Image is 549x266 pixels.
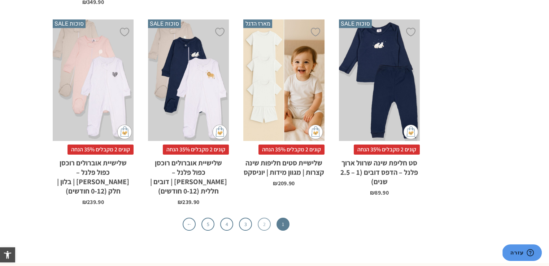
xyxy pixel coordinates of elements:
a: סוכות SALE שלישיית אוברולים רוכסן כפול פלנל - לב | בלון | חלק (0-12 חודשים) קונים 2 מקבלים 35% הנ... [53,19,134,205]
img: cat-mini-atc.png [308,125,323,139]
bdi: 89.90 [370,189,389,196]
h2: סט חליפת שינה שרוול ארוך פלנל – הדפס דובים (1 – 2.5 שנים) [339,155,420,186]
h2: שלישיית סטים חליפות שינה קצרות | מגוון מידות | יוניסקס [243,155,324,177]
iframe: פותח יישומון שאפשר לשוחח בו בצ'אט עם אחד הנציגים שלנו [502,244,542,262]
img: cat-mini-atc.png [404,125,418,139]
img: cat-mini-atc.png [117,125,132,139]
span: ₪ [82,198,87,206]
a: עמוד 2 [258,218,271,231]
a: עמוד 3 [239,218,252,231]
img: cat-mini-atc.png [213,125,227,139]
a: סוכות SALE סט חליפת שינה שרוול ארוך פלנל - הדפס דובים (1 - 2.5 שנים) קונים 2 מקבלים 35% הנחהסט חל... [339,19,420,196]
span: סוכות SALE [339,19,372,28]
h2: שלישיית אוברולים רוכסן כפול פלנל – [PERSON_NAME] | בלון | חלק (0-12 חודשים) [53,155,134,196]
bdi: 239.90 [178,198,199,206]
span: מארז הדגל [243,19,272,28]
span: סוכות SALE [148,19,181,28]
span: קונים 2 מקבלים 35% הנחה [258,145,324,155]
span: ₪ [178,198,182,206]
a: עמוד 4 [220,218,233,231]
span: קונים 2 מקבלים 35% הנחה [163,145,229,155]
bdi: 239.90 [82,198,104,206]
a: עמוד 5 [201,218,214,231]
a: סוכות SALE שלישיית אוברולים רוכסן כפול פלנל - אריה | דובים | חללית (0-12 חודשים) קונים 2 מקבלים 3... [148,19,229,205]
h2: שלישיית אוברולים רוכסן כפול פלנל – [PERSON_NAME] | דובים | חללית (0-12 חודשים) [148,155,229,196]
span: קונים 2 מקבלים 35% הנחה [67,145,134,155]
span: ₪ [370,189,375,196]
span: סוכות SALE [53,19,86,28]
span: ₪ [273,179,278,187]
span: קונים 2 מקבלים 35% הנחה [354,145,420,155]
span: עמוד 1 [276,218,289,231]
nav: עימוד מוצר [53,218,420,231]
a: מארז הדגל שלישיית סטים חליפות שינה קצרות | מגוון מידות | יוניסקס קונים 2 מקבלים 35% הנחהשלישיית ס... [243,19,324,186]
bdi: 209.90 [273,179,295,187]
a: ← [183,218,196,231]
